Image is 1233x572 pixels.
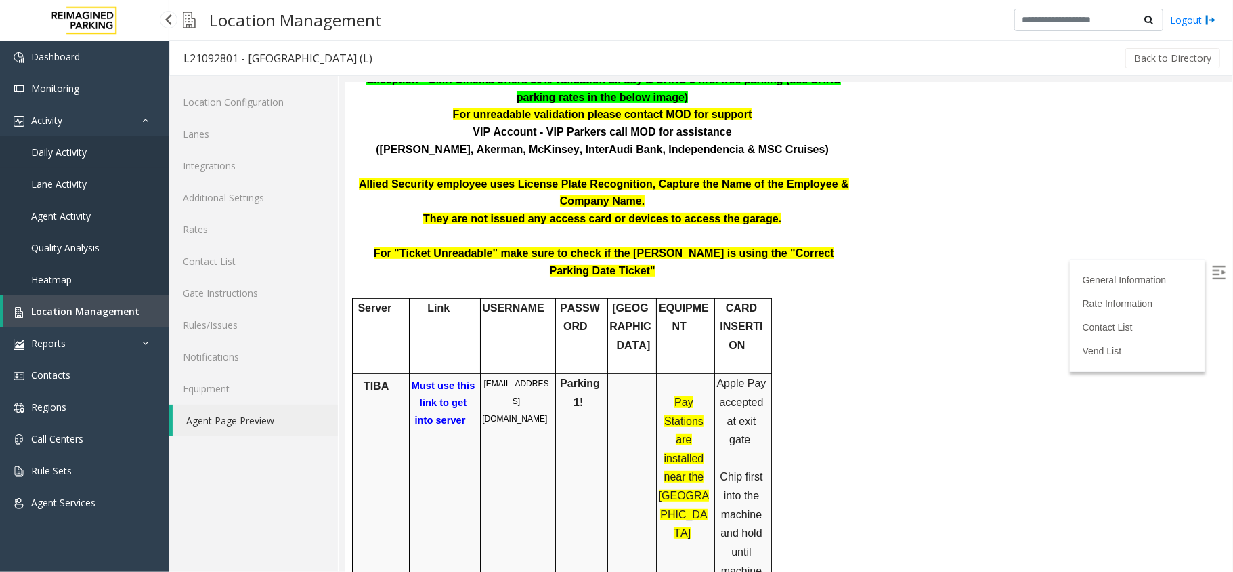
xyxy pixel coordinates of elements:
[14,466,24,477] img: 'icon'
[183,3,196,37] img: pageIcon
[31,82,79,95] span: Monitoring
[14,434,24,445] img: 'icon'
[173,405,338,436] a: Agent Page Preview
[169,373,338,405] a: Equipment
[66,297,130,344] a: Must use this link to get into server
[108,26,407,37] span: For unreadable validation please contact MOD for support
[14,339,24,350] img: 'icon'
[14,403,24,413] img: 'icon'
[867,183,880,197] img: Open/Close Sidebar Menu
[372,295,421,363] span: Apple Pay accepted at exit gate
[31,369,70,382] span: Contacts
[31,464,72,477] span: Rule Sets
[12,220,46,231] span: Server
[3,295,169,327] a: Location Management
[169,86,338,118] a: Location Configuration
[183,49,372,67] div: L21092801 - [GEOGRAPHIC_DATA] (L)
[14,498,24,509] img: 'icon'
[18,298,43,309] span: TIBA
[14,52,24,63] img: 'icon'
[169,309,338,341] a: Rules/Issues
[1170,13,1216,27] a: Logout
[31,337,66,350] span: Reports
[215,295,255,325] span: Parking1!
[737,216,808,226] a: Rate Information
[1205,13,1216,27] img: logout
[31,146,87,159] span: Daily Activity
[737,239,787,250] a: Contact List
[202,3,389,37] h3: Location Management
[137,296,203,340] span: [EMAIL_ADDRESS][DOMAIN_NAME]
[31,273,72,286] span: Heatmap
[313,314,364,456] span: Pay Stations are installed near the [GEOGRAPHIC_DATA]
[14,84,24,95] img: 'icon'
[169,118,338,150] a: Lanes
[169,182,338,213] a: Additional Settings
[14,371,24,382] img: 'icon'
[737,192,821,203] a: General Information
[14,96,504,125] span: Allied Security employee uses License Plate Recognition, Capture the Name of the Employee & Compa...
[374,220,417,268] span: CARD INSERTION
[264,220,305,268] span: [GEOGRAPHIC_DATA]
[169,245,338,277] a: Contact List
[372,388,419,569] span: Chip first into the machine and hold until machine prompted remove then remove it
[30,61,483,73] span: ([PERSON_NAME], Akerman, McKinsey, InterAudi Bank, Independencia & MSC Cruises)
[1125,48,1220,68] button: Back to Directory
[31,114,62,127] span: Activity
[169,150,338,182] a: Integrations
[31,241,100,254] span: Quality Analysis
[31,305,139,318] span: Location Management
[31,496,95,509] span: Agent Services
[28,165,489,194] span: For "Ticket Unreadable" make sure to check if the [PERSON_NAME] is using the "Correct Parking Dat...
[31,401,66,413] span: Regions
[169,277,338,309] a: Gate Instructions
[137,220,199,231] span: USERNAME
[737,263,777,274] a: Vend List
[127,43,386,55] span: VIP Account - VIP Parkers call MOD for assistance
[14,307,24,318] img: 'icon'
[31,178,87,190] span: Lane Activity
[215,220,255,250] span: PASSWORD
[31,432,83,445] span: Call Centers
[31,209,91,222] span: Agent Activity
[82,220,104,231] span: Link
[14,116,24,127] img: 'icon'
[31,50,80,63] span: Dashboard
[78,130,436,142] span: They are not issued any access card or devices to access the garage.
[169,213,338,245] a: Rates
[313,220,364,250] span: EQUIPMENT
[169,341,338,373] a: Notifications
